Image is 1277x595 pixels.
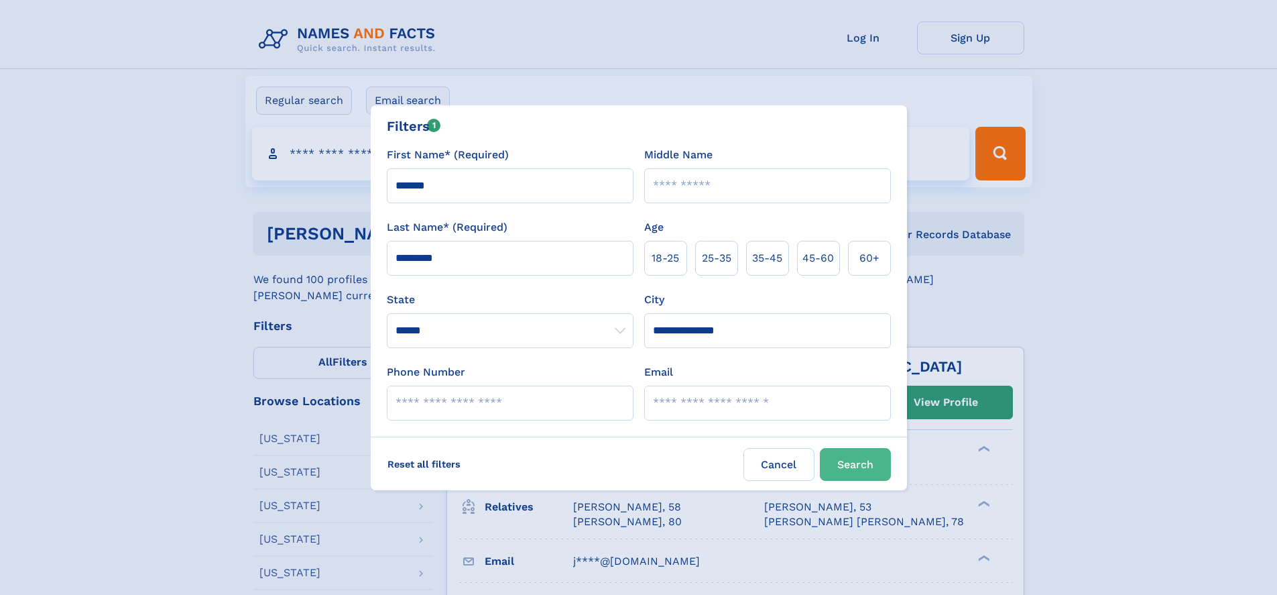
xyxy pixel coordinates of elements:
span: 18‑25 [652,250,679,266]
label: Middle Name [644,147,713,163]
label: City [644,292,664,308]
label: Cancel [743,448,814,481]
div: Filters [387,116,441,136]
button: Search [820,448,891,481]
label: Phone Number [387,364,465,380]
label: State [387,292,633,308]
label: Age [644,219,664,235]
span: 25‑35 [702,250,731,266]
label: First Name* (Required) [387,147,509,163]
span: 45‑60 [802,250,834,266]
label: Last Name* (Required) [387,219,507,235]
span: 35‑45 [752,250,782,266]
label: Email [644,364,673,380]
span: 60+ [859,250,879,266]
label: Reset all filters [379,448,469,480]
